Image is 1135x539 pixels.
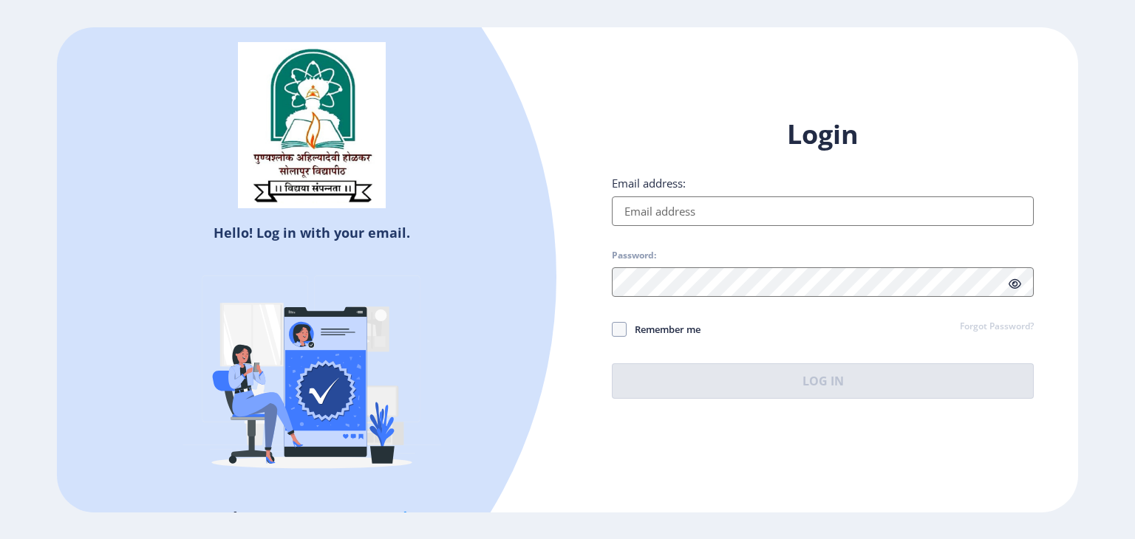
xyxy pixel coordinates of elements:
[960,320,1034,334] a: Forgot Password?
[612,250,656,261] label: Password:
[373,507,440,529] a: Register
[238,42,386,209] img: sulogo.png
[612,117,1034,152] h1: Login
[627,320,701,338] span: Remember me
[612,363,1034,399] button: Log In
[612,196,1034,226] input: Email address
[612,176,686,190] label: Email address:
[183,247,441,506] img: Verified-rafiki.svg
[68,506,556,529] h5: Don't have an account?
